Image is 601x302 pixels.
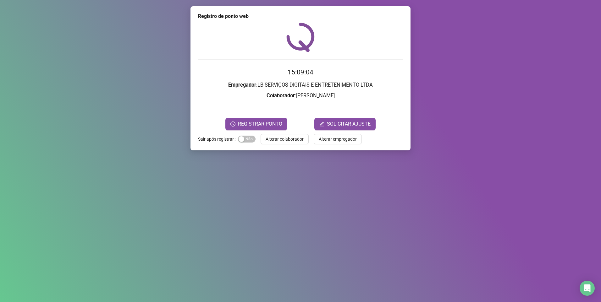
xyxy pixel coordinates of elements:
div: Open Intercom Messenger [580,281,595,296]
span: Alterar empregador [319,136,357,143]
span: REGISTRAR PONTO [238,120,282,128]
span: edit [319,121,324,127]
img: QRPoint [286,23,315,52]
button: Alterar colaborador [261,134,309,144]
button: Alterar empregador [314,134,362,144]
h3: : LB SERVIÇOS DIGITAIS E ENTRETENIMENTO LTDA [198,81,403,89]
time: 15:09:04 [288,68,313,76]
div: Registro de ponto web [198,13,403,20]
h3: : [PERSON_NAME] [198,92,403,100]
strong: Colaborador [267,93,295,99]
span: SOLICITAR AJUSTE [327,120,371,128]
strong: Empregador [228,82,256,88]
button: editSOLICITAR AJUSTE [314,118,376,130]
span: Alterar colaborador [266,136,304,143]
button: REGISTRAR PONTO [225,118,287,130]
span: clock-circle [230,121,235,127]
label: Sair após registrar [198,134,238,144]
